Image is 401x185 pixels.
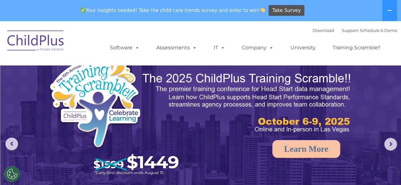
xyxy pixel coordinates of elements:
[272,140,340,158] a: Learn More
[81,8,85,12] img: ✅
[236,41,280,54] a: Company
[268,5,304,16] a: Take Survey
[207,41,231,54] a: IT
[260,8,265,12] img: 👏
[272,5,301,16] span: Take Survey
[360,28,397,33] a: Schedule A Demo
[313,28,334,33] a: Download
[104,41,146,54] a: Software
[284,41,322,54] a: University
[369,155,401,185] iframe: Chat Widget
[326,41,387,54] a: Training Scramble!!
[78,4,268,16] span: Your insights needed! Take the child care trends survey and enter to win!
[342,28,359,33] a: Support
[4,26,68,58] img: ChildPlus by Procare Solutions
[88,68,115,72] span: Phone number
[150,41,203,54] a: Assessments
[4,166,20,182] button: Cookies Settings
[88,42,107,46] span: Last name
[313,28,397,33] font: |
